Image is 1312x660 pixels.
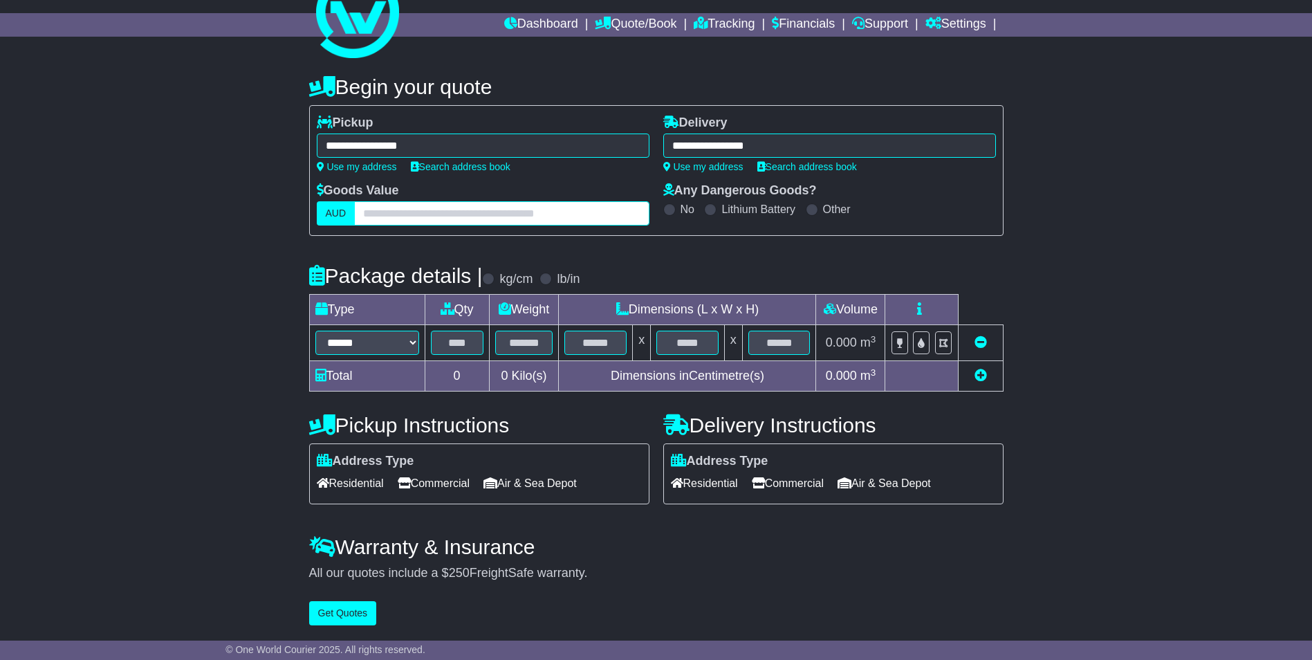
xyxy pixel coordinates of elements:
[663,116,728,131] label: Delivery
[974,336,987,349] a: Remove this item
[663,414,1004,437] h4: Delivery Instructions
[309,414,649,437] h4: Pickup Instructions
[663,161,743,172] a: Use my address
[681,203,694,216] label: No
[752,473,824,494] span: Commercial
[871,367,876,378] sup: 3
[826,369,857,383] span: 0.000
[860,369,876,383] span: m
[309,601,377,625] button: Get Quotes
[309,75,1004,98] h4: Begin your quote
[925,13,986,37] a: Settings
[557,272,580,287] label: lb/in
[411,161,510,172] a: Search address book
[499,272,533,287] label: kg/cm
[838,473,931,494] span: Air & Sea Depot
[425,295,489,325] td: Qty
[425,361,489,392] td: 0
[317,161,397,172] a: Use my address
[317,201,355,226] label: AUD
[317,473,384,494] span: Residential
[860,336,876,349] span: m
[671,473,738,494] span: Residential
[671,454,768,469] label: Address Type
[504,13,578,37] a: Dashboard
[501,369,508,383] span: 0
[757,161,857,172] a: Search address book
[449,566,470,580] span: 250
[309,566,1004,581] div: All our quotes include a $ FreightSafe warranty.
[317,183,399,199] label: Goods Value
[816,295,885,325] td: Volume
[772,13,835,37] a: Financials
[633,325,651,361] td: x
[309,535,1004,558] h4: Warranty & Insurance
[559,361,816,392] td: Dimensions in Centimetre(s)
[317,454,414,469] label: Address Type
[483,473,577,494] span: Air & Sea Depot
[559,295,816,325] td: Dimensions (L x W x H)
[852,13,908,37] a: Support
[489,295,559,325] td: Weight
[724,325,742,361] td: x
[721,203,795,216] label: Lithium Battery
[309,264,483,287] h4: Package details |
[826,336,857,349] span: 0.000
[974,369,987,383] a: Add new item
[595,13,676,37] a: Quote/Book
[871,334,876,345] sup: 3
[225,644,425,655] span: © One World Courier 2025. All rights reserved.
[309,361,425,392] td: Total
[309,295,425,325] td: Type
[398,473,470,494] span: Commercial
[823,203,851,216] label: Other
[317,116,373,131] label: Pickup
[663,183,817,199] label: Any Dangerous Goods?
[489,361,559,392] td: Kilo(s)
[694,13,755,37] a: Tracking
